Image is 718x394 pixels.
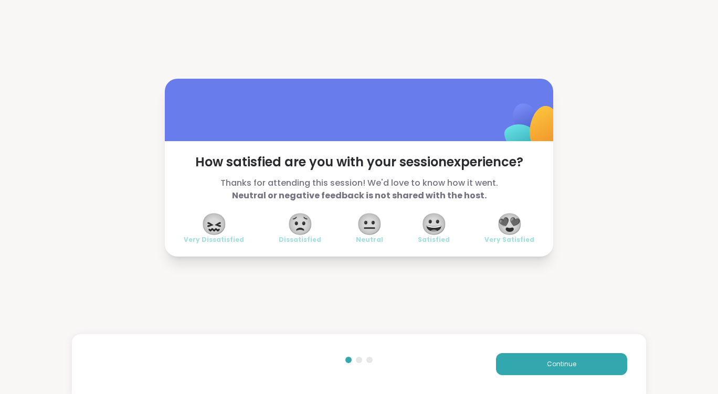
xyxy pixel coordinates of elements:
[496,353,627,375] button: Continue
[184,177,534,202] span: Thanks for attending this session! We'd love to know how it went.
[497,215,523,233] span: 😍
[232,189,487,201] b: Neutral or negative feedback is not shared with the host.
[480,76,584,180] img: ShareWell Logomark
[184,154,534,171] span: How satisfied are you with your session experience?
[356,215,383,233] span: 😐
[484,236,534,244] span: Very Satisfied
[279,236,321,244] span: Dissatisfied
[184,236,244,244] span: Very Dissatisfied
[418,236,450,244] span: Satisfied
[356,236,383,244] span: Neutral
[287,215,313,233] span: 😟
[201,215,227,233] span: 😖
[547,359,576,369] span: Continue
[421,215,447,233] span: 😀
